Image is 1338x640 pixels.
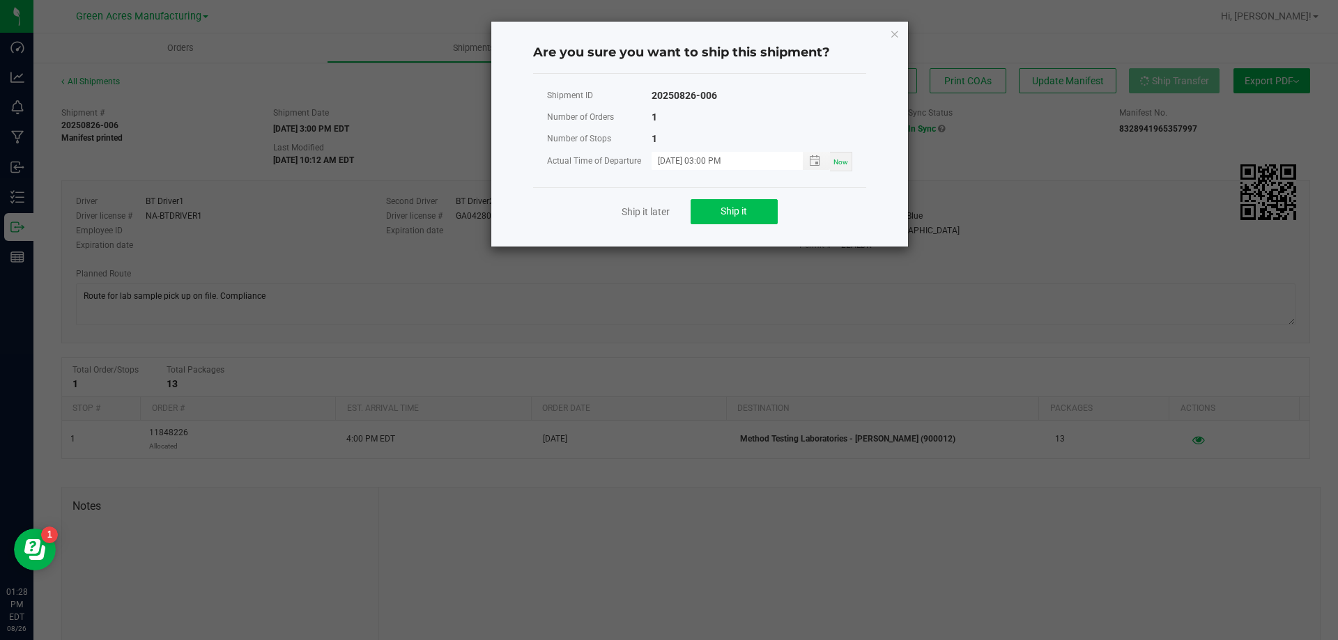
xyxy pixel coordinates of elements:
div: Actual Time of Departure [547,153,652,170]
button: Close [890,25,900,42]
div: Shipment ID [547,87,652,104]
div: 20250826-006 [652,87,717,104]
span: Ship it [721,205,747,217]
a: Ship it later [622,205,670,219]
span: Now [833,158,848,166]
button: Ship it [691,199,778,224]
h4: Are you sure you want to ship this shipment? [533,44,866,62]
div: Number of Stops [547,130,652,148]
iframe: Resource center [14,529,56,570]
div: 1 [652,130,657,148]
input: MM/dd/yyyy HH:MM a [652,152,788,169]
div: Number of Orders [547,109,652,126]
iframe: Resource center unread badge [41,526,58,543]
div: 1 [652,109,657,126]
span: Toggle popup [803,152,830,169]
